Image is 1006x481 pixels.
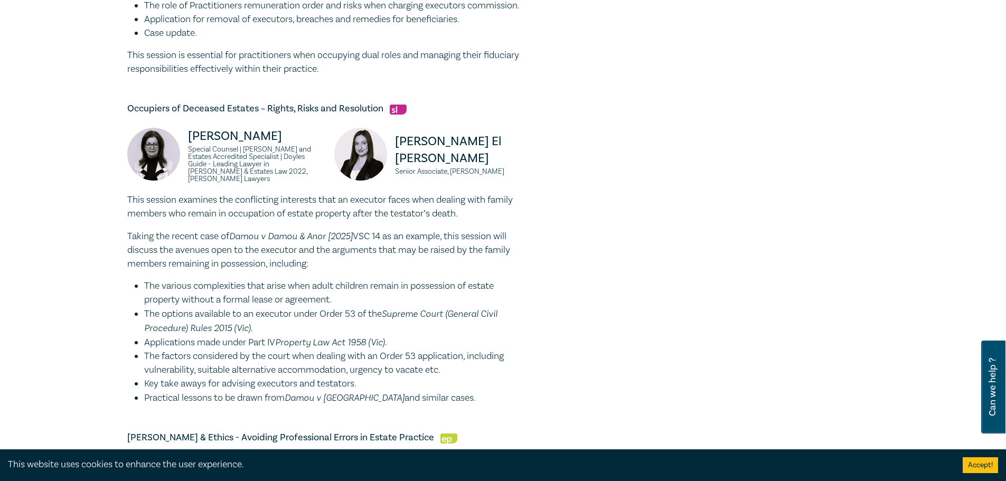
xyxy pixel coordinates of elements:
[144,335,529,350] li: Applications made under Part IV
[127,193,529,221] p: This session examines the conflicting interests that an executor faces when dealing with family m...
[963,457,998,473] button: Accept cookies
[285,392,405,403] em: Damou v [GEOGRAPHIC_DATA]
[144,377,529,391] li: Key take aways for advising executors and testators.
[144,350,529,377] li: The factors considered by the court when dealing with an Order 53 application, including vulnerab...
[395,168,529,175] small: Senior Associate, [PERSON_NAME]
[144,391,529,405] li: Practical lessons to be drawn from and similar cases.
[144,13,529,26] li: Application for removal of executors, breaches and remedies for beneficiaries.
[229,230,353,241] em: Damou v Damou & Anor [2025]
[188,128,322,145] p: [PERSON_NAME]
[144,307,529,335] li: The options available to an executor under Order 53 of the
[275,336,387,347] em: Property Law Act 1958 (Vic).
[127,102,529,115] h5: Occupiers of Deceased Estates – Rights, Risks and Resolution
[188,146,322,183] small: Special Counsel | [PERSON_NAME] and Estates Accredited Specialist | Doyles Guide - Leading Lawyer...
[988,347,998,427] span: Can we help ?
[334,128,387,181] img: Alina El Jawhari
[144,308,497,333] em: Supreme Court (General Civil Procedure) Rules 2015 (Vic).
[127,128,180,181] img: Debra Davis
[440,433,457,444] img: Ethics & Professional Responsibility
[127,49,529,76] p: This session is essential for practitioners when occupying dual roles and managing their fiduciar...
[395,133,529,167] p: [PERSON_NAME] El [PERSON_NAME]
[127,431,529,444] h5: [PERSON_NAME] & Ethics - Avoiding Professional Errors in Estate Practice
[390,105,407,115] img: Substantive Law
[144,279,529,307] li: The various complexities that arise when adult children remain in possession of estate property w...
[127,229,529,271] p: Taking the recent case of VSC 14 as an example, this session will discuss the avenues open to the...
[8,458,947,471] div: This website uses cookies to enhance the user experience.
[144,26,529,40] li: Case update.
